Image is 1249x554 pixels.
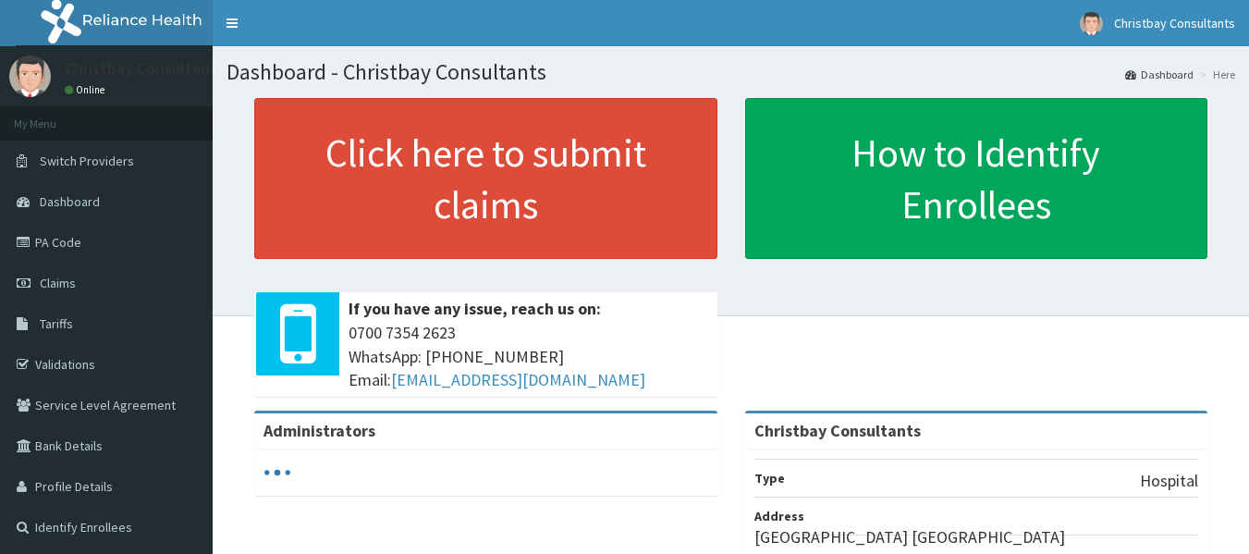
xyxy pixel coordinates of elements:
a: Dashboard [1125,67,1194,82]
p: Hospital [1140,469,1198,493]
span: Christbay Consultants [1114,15,1235,31]
img: User Image [1080,12,1103,35]
b: Address [754,508,804,524]
b: If you have any issue, reach us on: [349,298,601,319]
img: User Image [9,55,51,97]
a: Click here to submit claims [254,98,717,259]
a: How to Identify Enrollees [745,98,1208,259]
a: [EMAIL_ADDRESS][DOMAIN_NAME] [391,369,645,390]
p: Christbay Consultants [65,60,225,77]
span: Switch Providers [40,153,134,169]
h1: Dashboard - Christbay Consultants [227,60,1235,84]
span: Dashboard [40,193,100,210]
strong: Christbay Consultants [754,420,921,441]
span: Tariffs [40,315,73,332]
b: Administrators [263,420,375,441]
a: Online [65,83,109,96]
span: Claims [40,275,76,291]
span: 0700 7354 2623 WhatsApp: [PHONE_NUMBER] Email: [349,321,708,392]
svg: audio-loading [263,459,291,486]
b: Type [754,470,785,486]
li: Here [1195,67,1235,82]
